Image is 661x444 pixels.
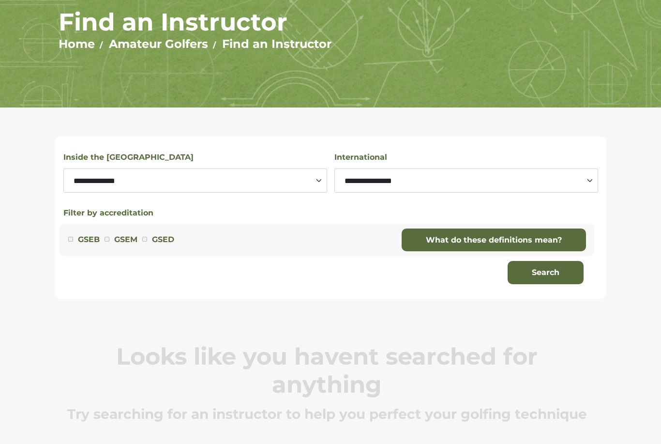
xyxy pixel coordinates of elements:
[60,406,594,423] p: Try searching for an instructor to help you perfect your golfing technique
[334,152,387,164] label: International
[59,37,95,51] a: Home
[109,37,208,51] a: Amateur Golfers
[508,261,584,285] button: Search
[402,229,586,252] a: What do these definitions mean?
[59,8,603,37] h1: Find an Instructor
[78,234,100,246] label: GSEB
[152,234,174,246] label: GSED
[63,208,153,219] button: Filter by accreditation
[114,234,137,246] label: GSEM
[63,169,327,193] select: Select a state
[334,169,598,193] select: Select a country
[63,152,194,164] label: Inside the [GEOGRAPHIC_DATA]
[222,37,331,51] a: Find an Instructor
[60,343,594,399] p: Looks like you havent searched for anything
